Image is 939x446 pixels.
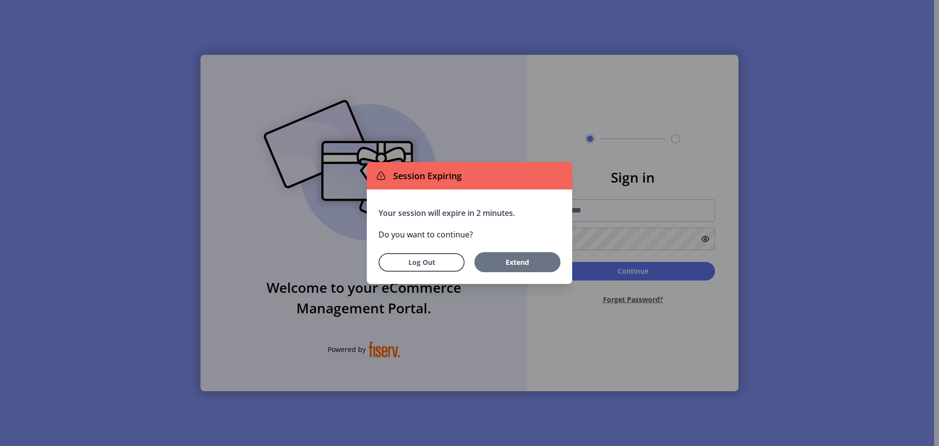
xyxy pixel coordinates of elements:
button: Extend [474,252,560,272]
button: Log Out [379,253,465,272]
span: Session Expiring [389,169,462,183]
span: Extend [487,257,548,267]
span: Log Out [391,257,452,267]
p: Your session will expire in 2 minutes. [379,207,560,219]
p: Do you want to continue? [379,229,560,240]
